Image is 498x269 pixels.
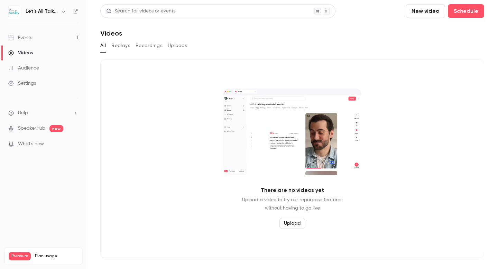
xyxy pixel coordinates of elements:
button: Recordings [136,40,162,51]
span: Premium [9,252,31,260]
span: Help [18,109,28,117]
span: Plan usage [35,253,78,259]
div: Audience [8,65,39,72]
iframe: Noticeable Trigger [70,141,78,147]
h1: Videos [100,29,122,37]
span: What's new [18,140,44,148]
button: Uploads [168,40,187,51]
li: help-dropdown-opener [8,109,78,117]
section: Videos [100,4,484,265]
div: Events [8,34,32,41]
button: New video [406,4,445,18]
button: Upload [279,218,305,229]
button: Schedule [448,4,484,18]
div: Videos [8,49,33,56]
span: new [49,125,63,132]
a: SpeakerHub [18,125,45,132]
p: There are no videos yet [261,186,324,194]
button: Replays [111,40,130,51]
div: Search for videos or events [106,8,175,15]
h6: Let's All Talk Fertility Live [26,8,58,15]
button: All [100,40,106,51]
p: Upload a video to try our repurpose features without having to go live [242,196,342,212]
div: Settings [8,80,36,87]
img: Let's All Talk Fertility Live [9,6,20,17]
